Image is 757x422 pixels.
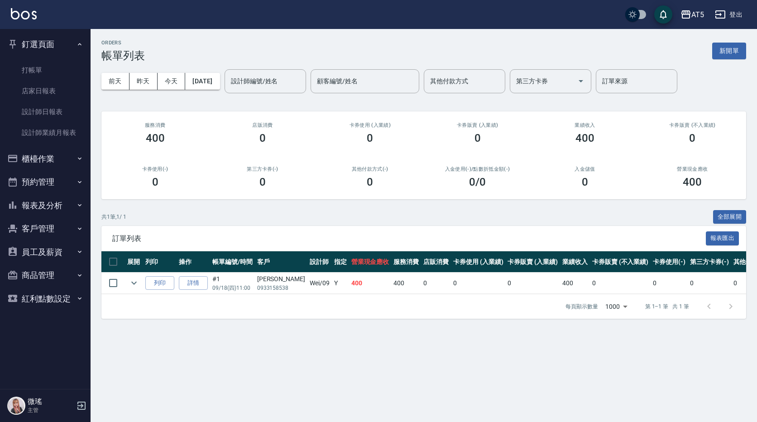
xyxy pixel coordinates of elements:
th: 服務消費 [391,251,421,273]
a: 詳情 [179,276,208,290]
h3: 0 [582,176,588,188]
td: 0 [688,273,731,294]
h2: 卡券使用(-) [112,166,198,172]
h2: 店販消費 [220,122,305,128]
button: 紅利點數設定 [4,287,87,311]
td: Y [332,273,349,294]
th: 設計師 [307,251,332,273]
span: 訂單列表 [112,234,706,243]
h3: 0 [367,176,373,188]
p: 主管 [28,406,74,414]
button: 櫃檯作業 [4,147,87,171]
button: Open [574,74,588,88]
button: expand row [127,276,141,290]
th: 業績收入 [560,251,590,273]
h3: 0 [689,132,695,144]
a: 打帳單 [4,60,87,81]
th: 指定 [332,251,349,273]
button: 報表匯出 [706,231,739,245]
a: 報表匯出 [706,234,739,242]
h2: 業績收入 [542,122,628,128]
th: 帳單編號/時間 [210,251,255,273]
td: 400 [560,273,590,294]
button: 前天 [101,73,129,90]
button: AT5 [677,5,708,24]
td: 0 [505,273,560,294]
th: 營業現金應收 [349,251,392,273]
p: 第 1–1 筆 共 1 筆 [645,302,689,311]
h2: 入金使用(-) /點數折抵金額(-) [435,166,520,172]
th: 操作 [177,251,210,273]
td: 0 [590,273,651,294]
p: 09/18 (四) 11:00 [212,284,253,292]
th: 第三方卡券(-) [688,251,731,273]
th: 店販消費 [421,251,451,273]
h3: 服務消費 [112,122,198,128]
button: 全部展開 [713,210,747,224]
h2: 營業現金應收 [650,166,735,172]
h2: 卡券販賣 (入業績) [435,122,520,128]
th: 客戶 [255,251,307,273]
h2: 卡券販賣 (不入業績) [650,122,735,128]
h3: 400 [575,132,594,144]
h2: 其他付款方式(-) [327,166,413,172]
h3: 400 [683,176,702,188]
th: 卡券使用(-) [651,251,688,273]
td: 0 [421,273,451,294]
h3: 0 [259,176,266,188]
button: 客戶管理 [4,217,87,240]
button: [DATE] [185,73,220,90]
button: 新開單 [712,43,746,59]
button: 釘選頁面 [4,33,87,56]
div: [PERSON_NAME] [257,274,305,284]
th: 卡券販賣 (不入業績) [590,251,651,273]
button: 員工及薪資 [4,240,87,264]
img: Logo [11,8,37,19]
td: #1 [210,273,255,294]
a: 設計師業績月報表 [4,122,87,143]
td: 400 [391,273,421,294]
a: 新開單 [712,46,746,55]
button: 昨天 [129,73,158,90]
h3: 0 /0 [469,176,486,188]
th: 展開 [125,251,143,273]
p: 0933158538 [257,284,305,292]
th: 卡券使用 (入業績) [451,251,506,273]
p: 共 1 筆, 1 / 1 [101,213,126,221]
h3: 0 [152,176,158,188]
button: 登出 [711,6,746,23]
h2: 入金儲值 [542,166,628,172]
button: 今天 [158,73,186,90]
button: save [654,5,672,24]
td: 0 [451,273,506,294]
h3: 0 [259,132,266,144]
h2: ORDERS [101,40,145,46]
h3: 帳單列表 [101,49,145,62]
div: 1000 [602,294,631,319]
td: 400 [349,273,392,294]
button: 列印 [145,276,174,290]
h3: 400 [146,132,165,144]
img: Person [7,397,25,415]
th: 列印 [143,251,177,273]
h2: 第三方卡券(-) [220,166,305,172]
h3: 0 [367,132,373,144]
button: 商品管理 [4,264,87,287]
td: Wei /09 [307,273,332,294]
div: AT5 [691,9,704,20]
button: 報表及分析 [4,194,87,217]
h3: 0 [474,132,481,144]
button: 預約管理 [4,170,87,194]
th: 卡券販賣 (入業績) [505,251,560,273]
h5: 微瑤 [28,397,74,406]
h2: 卡券使用 (入業績) [327,122,413,128]
td: 0 [651,273,688,294]
a: 設計師日報表 [4,101,87,122]
p: 每頁顯示數量 [565,302,598,311]
a: 店家日報表 [4,81,87,101]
